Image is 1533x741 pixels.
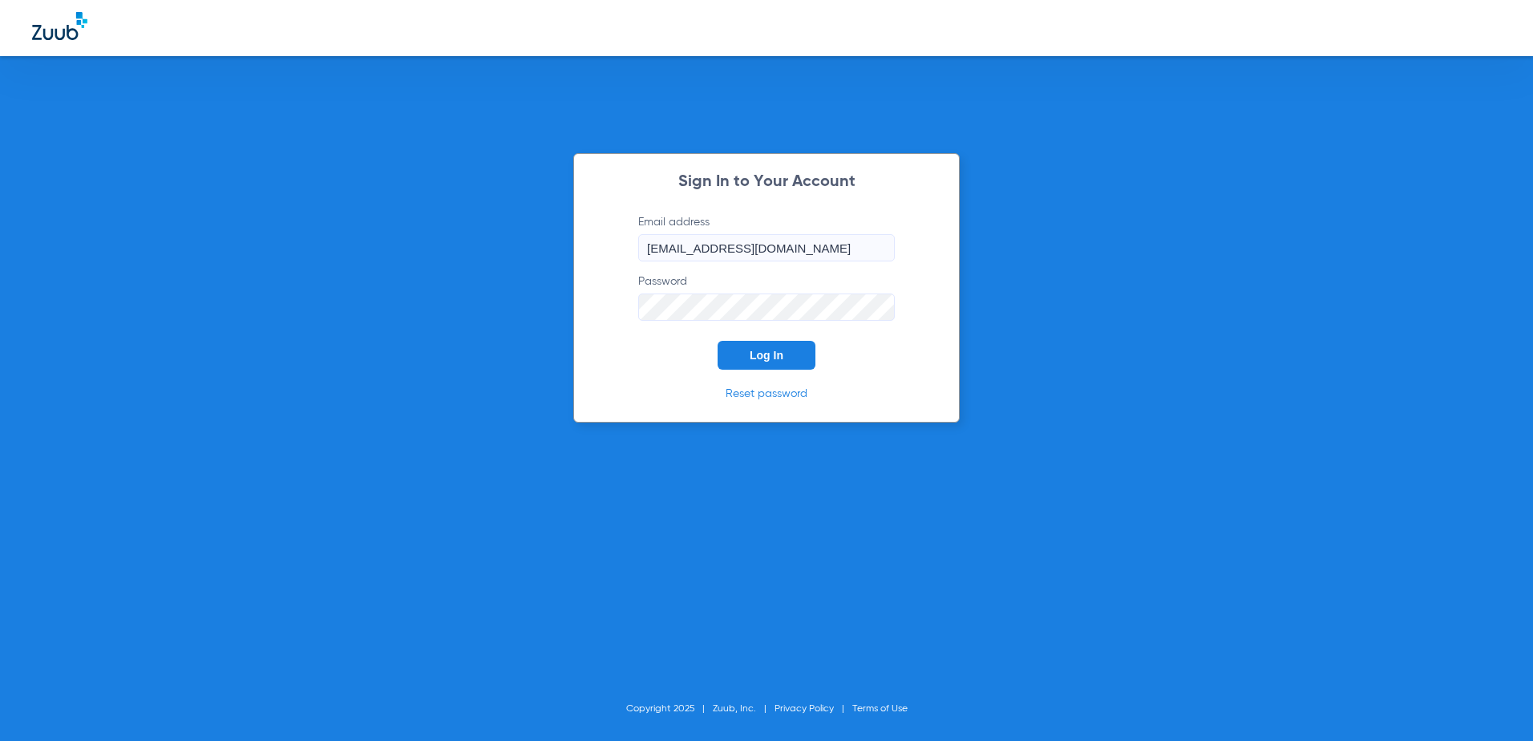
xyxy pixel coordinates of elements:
[750,349,783,362] span: Log In
[614,174,919,190] h2: Sign In to Your Account
[713,701,775,717] li: Zuub, Inc.
[638,273,895,321] label: Password
[718,341,815,370] button: Log In
[626,701,713,717] li: Copyright 2025
[32,12,87,40] img: Zuub Logo
[852,704,908,714] a: Terms of Use
[638,234,895,261] input: Email address
[1453,664,1533,741] iframe: Chat Widget
[638,294,895,321] input: Password
[726,388,807,399] a: Reset password
[775,704,834,714] a: Privacy Policy
[638,214,895,261] label: Email address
